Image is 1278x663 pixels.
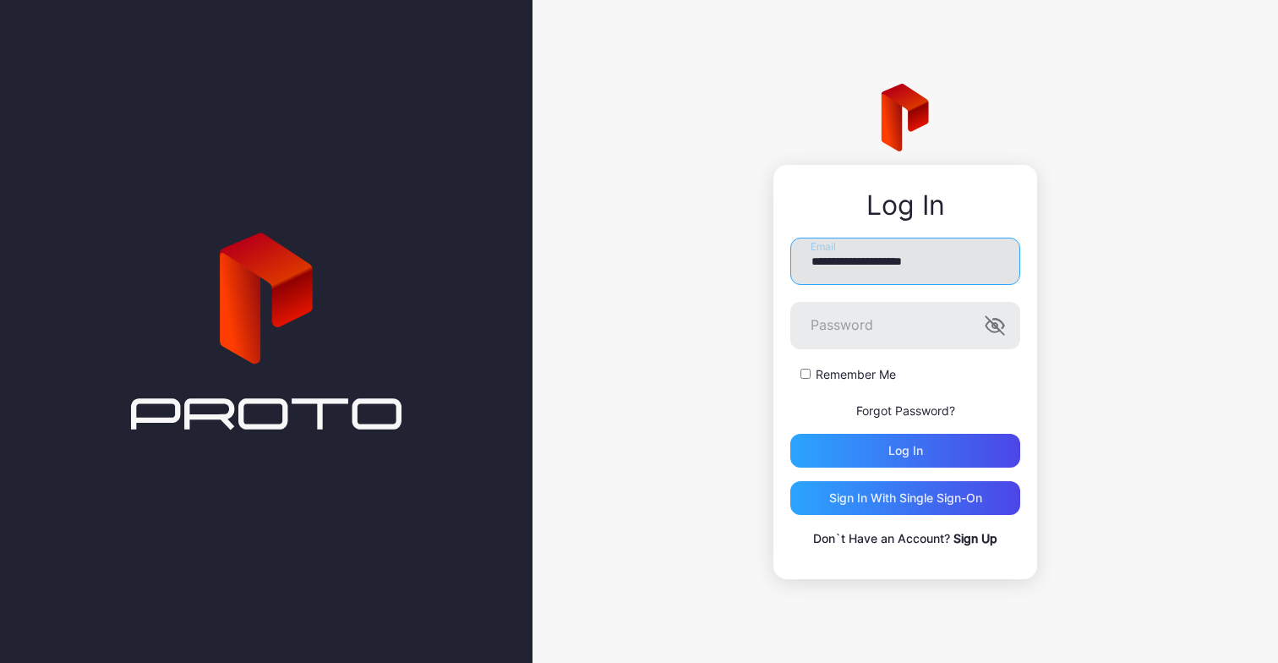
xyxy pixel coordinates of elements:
[829,491,982,505] div: Sign in With Single Sign-On
[888,444,923,458] div: Log in
[790,434,1020,468] button: Log in
[985,315,1005,336] button: Password
[790,190,1020,221] div: Log In
[816,366,896,383] label: Remember Me
[790,481,1020,515] button: Sign in With Single Sign-On
[790,238,1020,285] input: Email
[856,403,955,418] a: Forgot Password?
[953,531,997,545] a: Sign Up
[790,302,1020,349] input: Password
[790,529,1020,549] p: Don`t Have an Account?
